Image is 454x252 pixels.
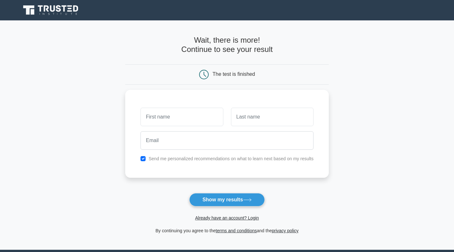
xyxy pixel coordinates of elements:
[189,193,264,206] button: Show my results
[125,36,329,54] h4: Wait, there is more! Continue to see your result
[231,108,313,126] input: Last name
[216,228,257,233] a: terms and conditions
[195,215,259,220] a: Already have an account? Login
[141,108,223,126] input: First name
[213,71,255,77] div: The test is finished
[121,227,333,234] div: By continuing you agree to the and the
[272,228,299,233] a: privacy policy
[141,131,313,150] input: Email
[148,156,313,161] label: Send me personalized recommendations on what to learn next based on my results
